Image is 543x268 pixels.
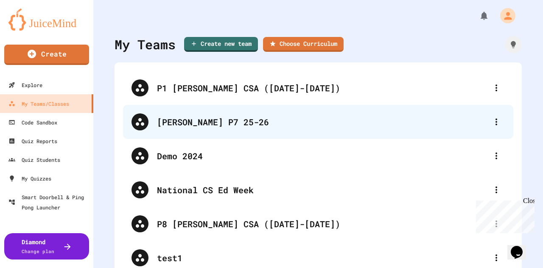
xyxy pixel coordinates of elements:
[157,183,488,196] div: National CS Ed Week
[8,99,69,109] div: My Teams/Classes
[8,155,60,165] div: Quiz Students
[4,45,89,65] a: Create
[8,117,57,127] div: Code Sandbox
[8,173,51,183] div: My Quizzes
[263,37,344,52] a: Choose Curriculum
[123,207,513,241] div: P8 [PERSON_NAME] CSA ([DATE]-[DATE])
[157,217,488,230] div: P8 [PERSON_NAME] CSA ([DATE]-[DATE])
[4,233,89,260] button: DiamondChange plan
[123,105,513,139] div: [PERSON_NAME] P7 25-26
[22,248,54,254] span: Change plan
[507,234,535,260] iframe: chat widget
[505,36,522,53] div: How it works
[123,139,513,173] div: Demo 2024
[8,80,42,90] div: Explore
[157,82,488,94] div: P1 [PERSON_NAME] CSA ([DATE]-[DATE])
[3,3,59,54] div: Chat with us now!Close
[8,8,85,31] img: logo-orange.svg
[473,197,535,233] iframe: chat widget
[8,192,90,212] div: Smart Doorbell & Ping Pong Launcher
[184,37,258,52] a: Create new team
[491,6,518,25] div: My Account
[8,136,57,146] div: Quiz Reports
[115,35,176,54] div: My Teams
[123,71,513,105] div: P1 [PERSON_NAME] CSA ([DATE]-[DATE])
[157,116,488,128] div: [PERSON_NAME] P7 25-26
[157,251,488,264] div: test1
[123,173,513,207] div: National CS Ed Week
[157,150,488,162] div: Demo 2024
[463,8,491,23] div: My Notifications
[22,237,54,255] div: Diamond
